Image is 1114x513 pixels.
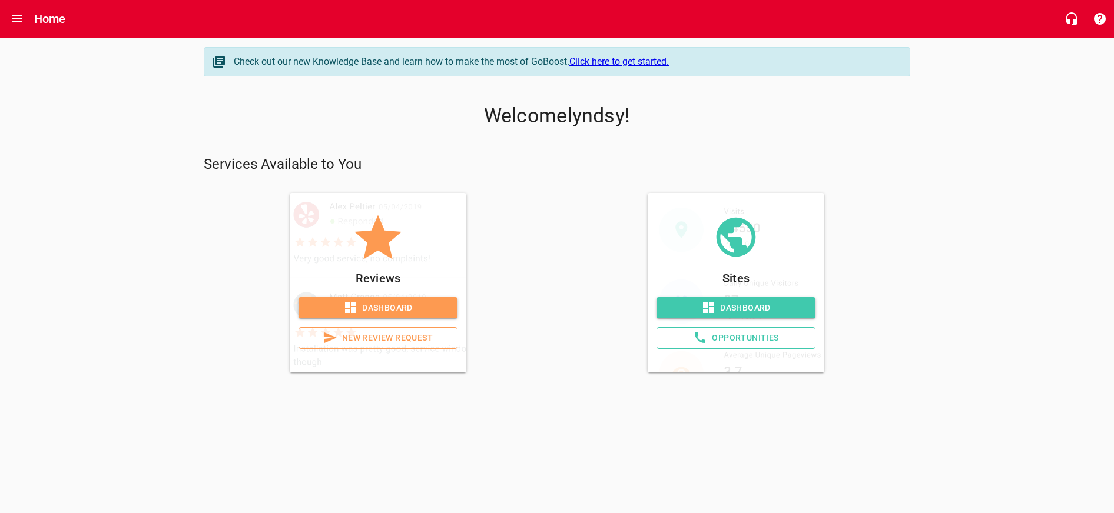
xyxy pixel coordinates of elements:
[657,297,815,319] a: Dashboard
[1057,5,1086,33] button: Live Chat
[299,269,457,288] p: Reviews
[1086,5,1114,33] button: Support Portal
[667,331,805,345] span: Opportunities
[569,56,669,67] a: Click here to get started.
[666,301,806,315] span: Dashboard
[309,331,447,345] span: New Review Request
[299,327,457,349] a: New Review Request
[299,297,457,319] a: Dashboard
[204,104,910,128] p: Welcome lyndsy !
[308,301,448,315] span: Dashboard
[3,5,31,33] button: Open drawer
[34,9,66,28] h6: Home
[657,327,815,349] a: Opportunities
[204,155,910,174] p: Services Available to You
[657,269,815,288] p: Sites
[234,55,898,69] div: Check out our new Knowledge Base and learn how to make the most of GoBoost.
